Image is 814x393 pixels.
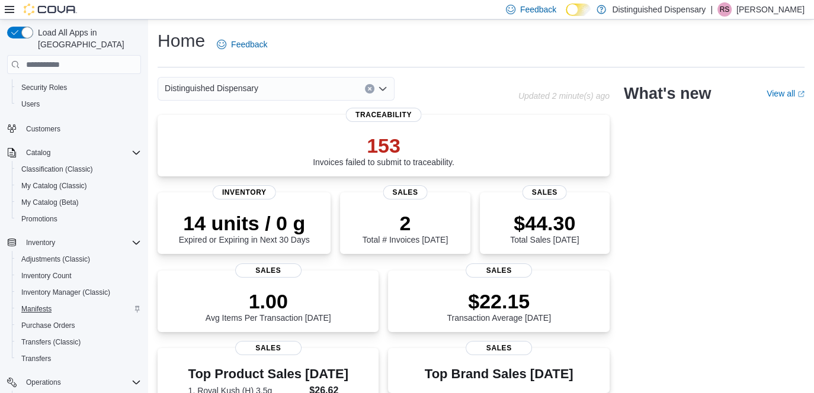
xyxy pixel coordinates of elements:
button: Open list of options [378,84,387,94]
span: Traceability [346,108,421,122]
span: Users [17,97,141,111]
button: Purchase Orders [12,317,146,334]
span: Purchase Orders [21,321,75,330]
button: Inventory [2,234,146,251]
span: Transfers [17,352,141,366]
span: Catalog [21,146,141,160]
span: Promotions [17,212,141,226]
span: Inventory [21,236,141,250]
h3: Top Product Sales [DATE] [188,367,348,381]
span: Inventory Manager (Classic) [21,288,110,297]
span: Promotions [21,214,57,224]
a: My Catalog (Classic) [17,179,92,193]
a: Customers [21,122,65,136]
span: Sales [235,263,302,278]
a: View allExternal link [767,89,805,98]
a: Inventory Count [17,269,76,283]
p: Updated 2 minute(s) ago [518,91,610,101]
p: $22.15 [447,289,551,313]
p: 14 units / 0 g [179,211,310,235]
a: Security Roles [17,80,72,95]
p: | [710,2,713,17]
span: Sales [466,341,532,355]
span: Sales [523,185,567,199]
a: My Catalog (Beta) [17,195,84,210]
span: Inventory Manager (Classic) [17,285,141,299]
svg: External link [797,91,805,98]
button: Transfers [12,350,146,367]
span: Classification (Classic) [17,162,141,176]
div: Total # Invoices [DATE] [363,211,448,244]
span: Security Roles [21,83,67,92]
a: Manifests [17,302,56,316]
button: Security Roles [12,79,146,96]
button: Inventory [21,236,60,250]
p: 1.00 [206,289,331,313]
button: My Catalog (Beta) [12,194,146,211]
span: RS [720,2,730,17]
button: Operations [21,375,66,389]
p: [PERSON_NAME] [736,2,805,17]
button: My Catalog (Classic) [12,178,146,194]
a: Transfers [17,352,56,366]
p: 2 [363,211,448,235]
p: $44.30 [510,211,579,235]
span: Load All Apps in [GEOGRAPHIC_DATA] [33,27,141,50]
div: Transaction Average [DATE] [447,289,551,323]
span: Inventory Count [21,271,72,281]
a: Transfers (Classic) [17,335,85,349]
span: Distinguished Dispensary [165,81,258,95]
span: Sales [383,185,427,199]
h3: Top Brand Sales [DATE] [425,367,573,381]
span: Catalog [26,148,50,157]
button: Transfers (Classic) [12,334,146,350]
span: Operations [26,378,61,387]
span: Feedback [231,38,267,50]
span: Manifests [21,304,52,314]
div: Expired or Expiring in Next 30 Days [179,211,310,244]
span: Transfers (Classic) [17,335,141,349]
button: Catalog [2,144,146,161]
span: My Catalog (Classic) [21,181,87,191]
span: Transfers (Classic) [21,337,81,347]
span: Adjustments (Classic) [17,252,141,266]
button: Adjustments (Classic) [12,251,146,268]
span: Inventory [213,185,276,199]
span: Manifests [17,302,141,316]
button: Clear input [365,84,374,94]
span: Inventory [26,238,55,247]
div: Rochelle Smith [717,2,732,17]
button: Users [12,96,146,112]
span: My Catalog (Beta) [21,198,79,207]
span: Operations [21,375,141,389]
a: Classification (Classic) [17,162,98,176]
a: Feedback [212,33,272,56]
span: Purchase Orders [17,318,141,333]
a: Inventory Manager (Classic) [17,285,115,299]
a: Promotions [17,212,62,226]
div: Invoices failed to submit to traceability. [313,134,454,167]
span: Customers [21,121,141,136]
a: Users [17,97,44,111]
span: Transfers [21,354,51,363]
span: Classification (Classic) [21,165,93,174]
img: Cova [24,4,77,15]
button: Customers [2,120,146,137]
a: Purchase Orders [17,318,80,333]
button: Inventory Count [12,268,146,284]
span: Inventory Count [17,269,141,283]
button: Catalog [21,146,55,160]
h2: What's new [624,84,711,103]
p: Distinguished Dispensary [612,2,706,17]
p: 153 [313,134,454,157]
button: Operations [2,374,146,391]
button: Manifests [12,301,146,317]
span: Customers [26,124,60,134]
a: Adjustments (Classic) [17,252,95,266]
span: Sales [235,341,302,355]
div: Total Sales [DATE] [510,211,579,244]
span: Feedback [520,4,556,15]
span: My Catalog (Classic) [17,179,141,193]
button: Promotions [12,211,146,227]
input: Dark Mode [566,4,591,16]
